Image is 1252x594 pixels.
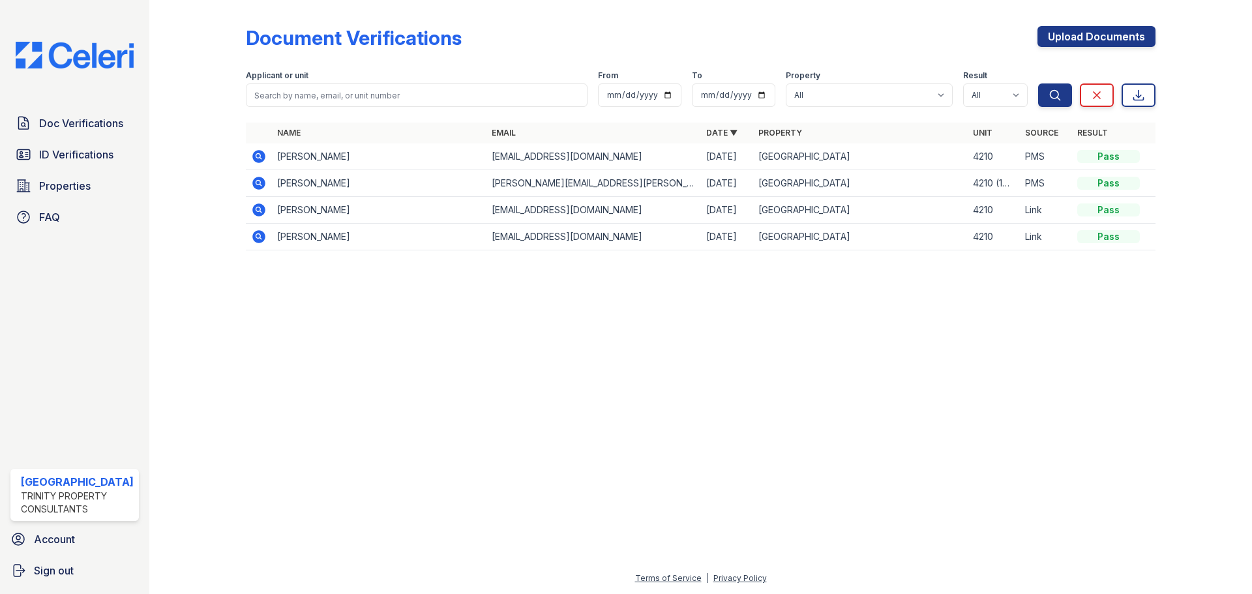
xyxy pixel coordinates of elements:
td: [GEOGRAPHIC_DATA] [753,170,968,197]
label: Result [963,70,987,81]
td: [GEOGRAPHIC_DATA] [753,224,968,250]
label: Applicant or unit [246,70,308,81]
div: Trinity Property Consultants [21,490,134,516]
div: Pass [1077,150,1140,163]
span: Sign out [34,563,74,578]
a: Terms of Service [635,573,702,583]
td: [GEOGRAPHIC_DATA] [753,197,968,224]
td: [DATE] [701,170,753,197]
input: Search by name, email, or unit number [246,83,588,107]
td: PMS [1020,143,1072,170]
a: Privacy Policy [713,573,767,583]
td: 4210 [968,143,1020,170]
a: Upload Documents [1037,26,1155,47]
span: FAQ [39,209,60,225]
td: [PERSON_NAME] [272,224,486,250]
a: Sign out [5,557,144,584]
div: [GEOGRAPHIC_DATA] [21,474,134,490]
div: Pass [1077,203,1140,216]
label: Property [786,70,820,81]
label: From [598,70,618,81]
a: Result [1077,128,1108,138]
div: Document Verifications [246,26,462,50]
td: [EMAIL_ADDRESS][DOMAIN_NAME] [486,197,701,224]
a: Doc Verifications [10,110,139,136]
td: Link [1020,224,1072,250]
a: Property [758,128,802,138]
span: Doc Verifications [39,115,123,131]
td: Link [1020,197,1072,224]
a: Account [5,526,144,552]
td: PMS [1020,170,1072,197]
a: Email [492,128,516,138]
div: | [706,573,709,583]
a: ID Verifications [10,141,139,168]
span: Properties [39,178,91,194]
a: Properties [10,173,139,199]
span: ID Verifications [39,147,113,162]
a: Source [1025,128,1058,138]
td: [PERSON_NAME] [272,170,486,197]
td: [DATE] [701,143,753,170]
img: CE_Logo_Blue-a8612792a0a2168367f1c8372b55b34899dd931a85d93a1a3d3e32e68fde9ad4.png [5,42,144,68]
td: 4210 [968,197,1020,224]
td: [DATE] [701,224,753,250]
a: Unit [973,128,992,138]
div: Pass [1077,230,1140,243]
td: [PERSON_NAME] [272,197,486,224]
td: [DATE] [701,197,753,224]
div: Pass [1077,177,1140,190]
td: 4210 (10B Convertible) [968,170,1020,197]
a: Name [277,128,301,138]
td: [EMAIL_ADDRESS][DOMAIN_NAME] [486,143,701,170]
label: To [692,70,702,81]
a: Date ▼ [706,128,738,138]
td: 4210 [968,224,1020,250]
td: [PERSON_NAME] [272,143,486,170]
td: [GEOGRAPHIC_DATA] [753,143,968,170]
td: [EMAIL_ADDRESS][DOMAIN_NAME] [486,224,701,250]
span: Account [34,531,75,547]
a: FAQ [10,204,139,230]
td: [PERSON_NAME][EMAIL_ADDRESS][PERSON_NAME][DOMAIN_NAME] [486,170,701,197]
